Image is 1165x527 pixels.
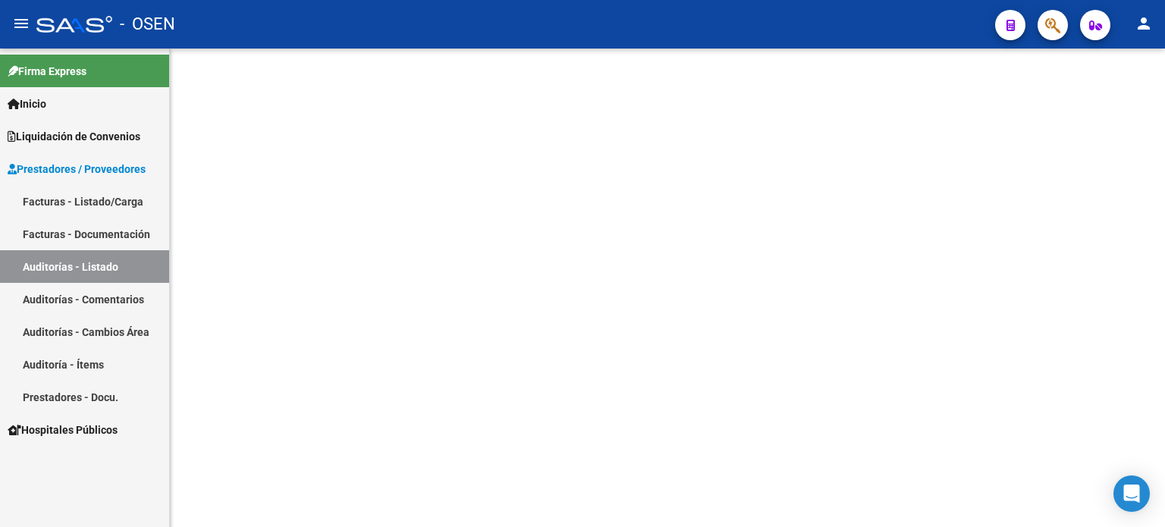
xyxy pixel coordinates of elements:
[12,14,30,33] mat-icon: menu
[1135,14,1153,33] mat-icon: person
[8,63,86,80] span: Firma Express
[8,422,118,438] span: Hospitales Públicos
[8,161,146,177] span: Prestadores / Proveedores
[8,128,140,145] span: Liquidación de Convenios
[8,96,46,112] span: Inicio
[120,8,175,41] span: - OSEN
[1113,475,1150,512] div: Open Intercom Messenger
